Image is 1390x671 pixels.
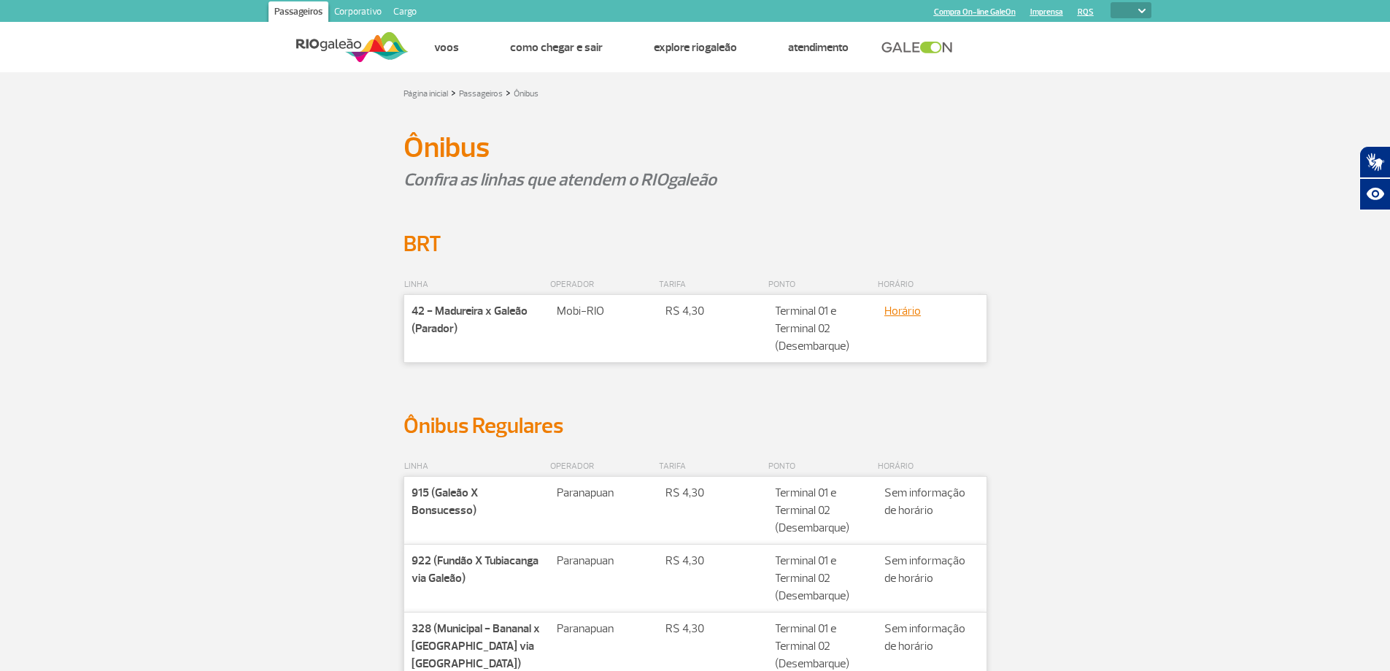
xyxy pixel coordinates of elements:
[1359,178,1390,210] button: Abrir recursos assistivos.
[506,84,511,101] a: >
[557,484,651,502] p: Paranapuan
[768,457,877,477] th: PONTO
[404,276,549,294] p: LINHA
[510,40,603,55] a: Como chegar e sair
[658,457,768,477] th: TARIFA
[269,1,328,25] a: Passageiros
[557,302,651,320] p: Mobi-RIO
[665,620,760,637] p: R$ 4,30
[665,302,760,320] p: R$ 4,30
[768,477,877,545] td: Terminal 01 e Terminal 02 (Desembarque)
[404,167,987,192] p: Confira as linhas que atendem o RIOgaleão
[557,552,651,570] p: Paranapuan
[328,1,387,25] a: Corporativo
[768,295,877,363] td: Terminal 01 e Terminal 02 (Desembarque)
[665,552,760,570] p: R$ 4,30
[884,304,921,318] a: Horário
[514,88,538,99] a: Ônibus
[884,484,979,519] p: Sem informação de horário
[878,276,986,294] p: HORÁRIO
[1359,146,1390,210] div: Plugin de acessibilidade da Hand Talk.
[1030,7,1063,17] a: Imprensa
[550,458,657,475] p: OPERADOR
[654,40,737,55] a: Explore RIOgaleão
[884,552,979,587] p: Sem informação de horário
[1078,7,1094,17] a: RQS
[459,88,503,99] a: Passageiros
[788,40,849,55] a: Atendimento
[659,276,767,294] p: TARIFA
[412,304,528,336] strong: 42 - Madureira x Galeão (Parador)
[451,84,456,101] a: >
[404,458,549,475] p: LINHA
[1359,146,1390,178] button: Abrir tradutor de língua de sinais.
[412,621,540,671] strong: 328 (Municipal - Bananal x [GEOGRAPHIC_DATA] via [GEOGRAPHIC_DATA])
[404,135,987,160] h1: Ônibus
[412,553,538,586] strong: 922 (Fundão X Tubiacanga via Galeão)
[768,275,877,295] th: PONTO
[404,88,448,99] a: Página inicial
[404,231,987,258] h2: BRT
[934,7,1016,17] a: Compra On-line GaleOn
[768,545,877,613] td: Terminal 01 e Terminal 02 (Desembarque)
[878,458,986,475] p: HORÁRIO
[387,1,422,25] a: Cargo
[404,413,987,440] h2: Ônibus Regulares
[550,276,657,294] p: OPERADOR
[665,484,760,502] p: R$ 4,30
[412,486,478,518] strong: 915 (Galeão X Bonsucesso)
[434,40,459,55] a: Voos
